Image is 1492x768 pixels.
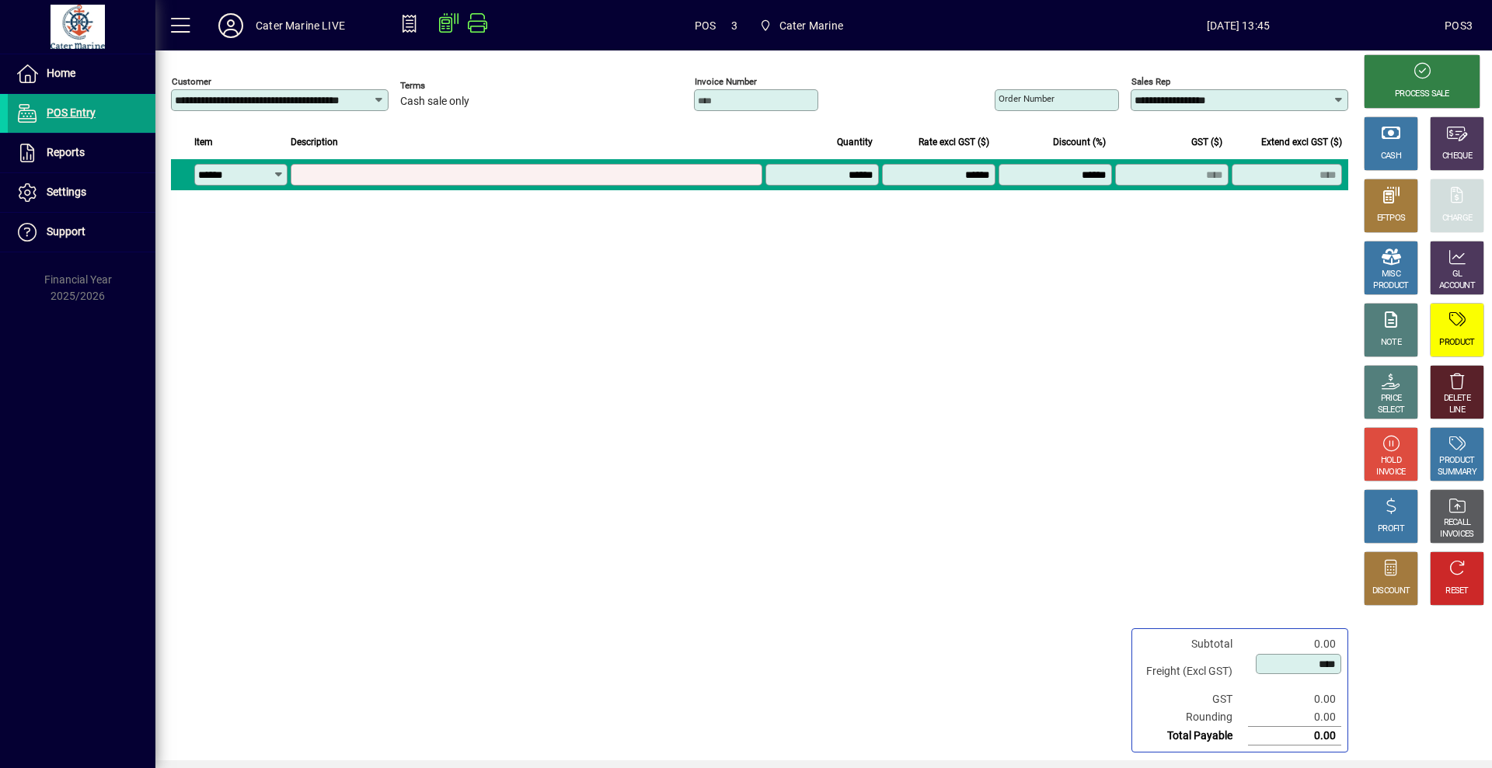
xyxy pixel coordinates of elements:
span: GST ($) [1191,134,1222,151]
div: PROCESS SALE [1395,89,1449,100]
div: PRICE [1381,393,1402,405]
div: DISCOUNT [1372,586,1410,597]
mat-label: Sales rep [1131,76,1170,87]
div: POS3 [1445,13,1473,38]
div: SELECT [1378,405,1405,416]
button: Profile [206,12,256,40]
mat-label: Order number [999,93,1055,104]
div: EFTPOS [1377,213,1406,224]
div: PRODUCT [1373,280,1408,292]
td: Total Payable [1138,727,1248,745]
div: ACCOUNT [1439,280,1475,292]
td: Freight (Excl GST) [1138,653,1248,690]
a: Support [8,213,155,252]
div: PROFIT [1378,523,1404,535]
span: [DATE] 13:45 [1032,13,1445,38]
span: Cater Marine [753,12,849,40]
span: Cash sale only [400,96,469,108]
td: GST [1138,690,1248,708]
div: HOLD [1381,455,1401,467]
span: POS [695,13,716,38]
a: Home [8,54,155,93]
span: Cater Marine [779,13,843,38]
div: RESET [1445,586,1469,597]
td: Subtotal [1138,635,1248,653]
a: Settings [8,173,155,212]
div: CHEQUE [1442,151,1472,162]
span: Reports [47,146,85,158]
td: Rounding [1138,708,1248,727]
div: CHARGE [1442,213,1473,224]
div: DELETE [1444,393,1470,405]
span: Rate excl GST ($) [919,134,989,151]
div: INVOICES [1440,529,1473,540]
span: Terms [400,81,493,91]
div: RECALL [1444,517,1471,529]
span: POS Entry [47,106,96,119]
div: PRODUCT [1439,337,1474,349]
span: 3 [731,13,737,38]
td: 0.00 [1248,690,1341,708]
div: CASH [1381,151,1401,162]
div: LINE [1449,405,1465,416]
span: Item [194,134,213,151]
div: GL [1452,269,1462,280]
div: SUMMARY [1438,467,1476,478]
span: Support [47,225,85,238]
td: 0.00 [1248,635,1341,653]
div: Cater Marine LIVE [256,13,345,38]
span: Home [47,67,75,79]
div: PRODUCT [1439,455,1474,467]
span: Discount (%) [1053,134,1106,151]
div: NOTE [1381,337,1401,349]
span: Quantity [837,134,873,151]
div: INVOICE [1376,467,1405,478]
mat-label: Invoice number [695,76,757,87]
span: Extend excl GST ($) [1261,134,1342,151]
mat-label: Customer [172,76,211,87]
div: MISC [1382,269,1400,280]
span: Settings [47,186,86,198]
td: 0.00 [1248,708,1341,727]
td: 0.00 [1248,727,1341,745]
span: Description [291,134,338,151]
a: Reports [8,134,155,172]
